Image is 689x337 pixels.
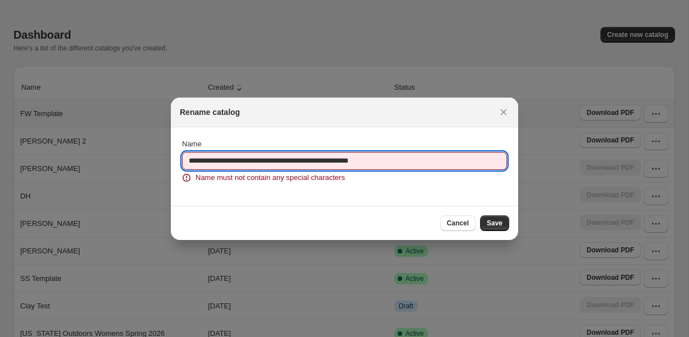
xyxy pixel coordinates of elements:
button: Cancel [440,215,476,231]
button: Save [480,215,509,231]
h2: Rename catalog [180,107,240,118]
span: Cancel [447,219,469,228]
span: Name [182,140,202,148]
span: Save [487,219,502,228]
span: Name must not contain any special characters [195,172,345,183]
